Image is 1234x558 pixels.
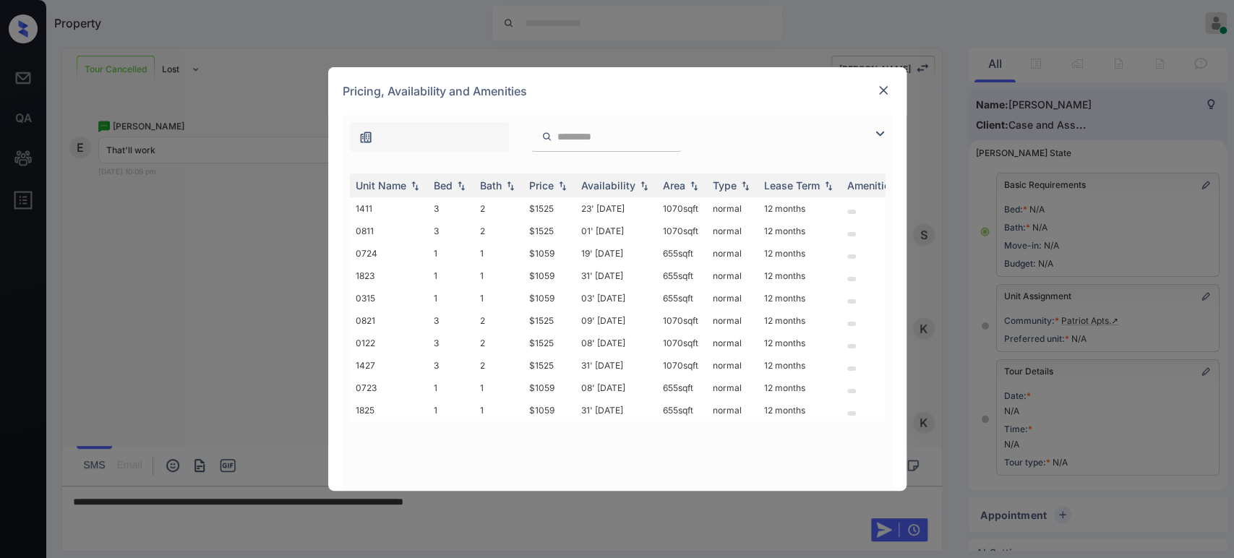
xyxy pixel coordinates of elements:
[474,354,523,377] td: 2
[713,179,737,192] div: Type
[474,332,523,354] td: 2
[758,220,841,242] td: 12 months
[474,265,523,287] td: 1
[707,242,758,265] td: normal
[758,354,841,377] td: 12 months
[350,377,428,399] td: 0723
[637,181,651,191] img: sorting
[876,83,891,98] img: close
[328,67,907,115] div: Pricing, Availability and Amenities
[707,197,758,220] td: normal
[555,181,570,191] img: sorting
[758,197,841,220] td: 12 months
[350,354,428,377] td: 1427
[541,130,552,143] img: icon-zuma
[428,197,474,220] td: 3
[707,399,758,421] td: normal
[657,377,707,399] td: 655 sqft
[707,354,758,377] td: normal
[523,377,575,399] td: $1059
[523,287,575,309] td: $1059
[359,130,373,145] img: icon-zuma
[575,354,657,377] td: 31' [DATE]
[738,181,753,191] img: sorting
[529,179,554,192] div: Price
[575,377,657,399] td: 08' [DATE]
[707,220,758,242] td: normal
[758,332,841,354] td: 12 months
[523,265,575,287] td: $1059
[350,265,428,287] td: 1823
[581,179,635,192] div: Availability
[575,265,657,287] td: 31' [DATE]
[523,220,575,242] td: $1525
[657,265,707,287] td: 655 sqft
[707,332,758,354] td: normal
[657,399,707,421] td: 655 sqft
[408,181,422,191] img: sorting
[350,242,428,265] td: 0724
[428,354,474,377] td: 3
[707,287,758,309] td: normal
[575,399,657,421] td: 31' [DATE]
[356,179,406,192] div: Unit Name
[758,265,841,287] td: 12 months
[657,332,707,354] td: 1070 sqft
[758,399,841,421] td: 12 months
[474,220,523,242] td: 2
[575,287,657,309] td: 03' [DATE]
[707,309,758,332] td: normal
[657,287,707,309] td: 655 sqft
[575,309,657,332] td: 09' [DATE]
[657,242,707,265] td: 655 sqft
[474,287,523,309] td: 1
[758,309,841,332] td: 12 months
[657,197,707,220] td: 1070 sqft
[575,197,657,220] td: 23' [DATE]
[428,309,474,332] td: 3
[523,197,575,220] td: $1525
[474,242,523,265] td: 1
[523,242,575,265] td: $1059
[663,179,685,192] div: Area
[657,220,707,242] td: 1070 sqft
[707,265,758,287] td: normal
[474,197,523,220] td: 2
[428,377,474,399] td: 1
[428,332,474,354] td: 3
[657,354,707,377] td: 1070 sqft
[428,242,474,265] td: 1
[428,220,474,242] td: 3
[575,242,657,265] td: 19' [DATE]
[434,179,453,192] div: Bed
[523,399,575,421] td: $1059
[575,220,657,242] td: 01' [DATE]
[575,332,657,354] td: 08' [DATE]
[657,309,707,332] td: 1070 sqft
[687,181,701,191] img: sorting
[474,309,523,332] td: 2
[474,377,523,399] td: 1
[503,181,518,191] img: sorting
[454,181,468,191] img: sorting
[428,287,474,309] td: 1
[758,377,841,399] td: 12 months
[707,377,758,399] td: normal
[523,309,575,332] td: $1525
[428,265,474,287] td: 1
[474,399,523,421] td: 1
[758,242,841,265] td: 12 months
[871,125,888,142] img: icon-zuma
[758,287,841,309] td: 12 months
[350,197,428,220] td: 1411
[523,332,575,354] td: $1525
[350,399,428,421] td: 1825
[350,309,428,332] td: 0821
[428,399,474,421] td: 1
[480,179,502,192] div: Bath
[764,179,820,192] div: Lease Term
[821,181,836,191] img: sorting
[847,179,896,192] div: Amenities
[350,220,428,242] td: 0811
[350,287,428,309] td: 0315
